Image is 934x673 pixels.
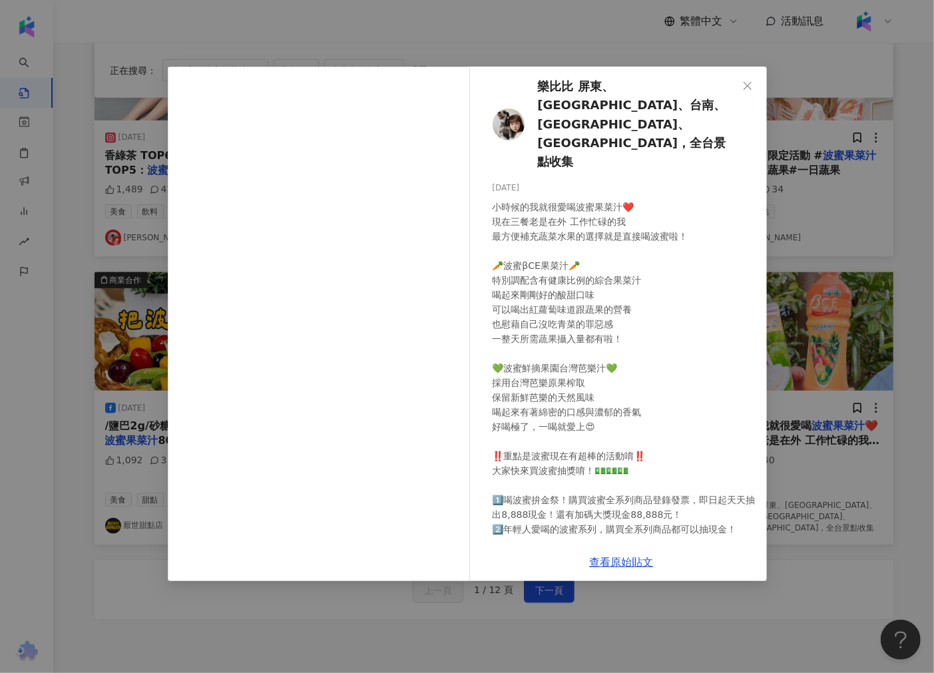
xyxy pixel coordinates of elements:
[493,182,756,194] div: [DATE]
[538,77,738,171] span: 樂比比 屏東、[GEOGRAPHIC_DATA]、台南、[GEOGRAPHIC_DATA]、[GEOGRAPHIC_DATA]，全台景點收集
[590,556,654,568] a: 查看原始貼文
[742,81,753,91] span: close
[493,109,525,140] img: KOL Avatar
[734,73,761,99] button: Close
[493,200,756,580] div: 小時候的我就很愛喝波蜜果菜汁❤️ 現在三餐老是在外 工作忙碌的我 最方便補充蔬菜水果的選擇就是直接喝波蜜啦！ 🥕波蜜βCE果菜汁🥕 特別調配含有健康比例的綜合果菜汁 喝起來剛剛好的酸甜口味 可以...
[493,77,738,171] a: KOL Avatar樂比比 屏東、[GEOGRAPHIC_DATA]、台南、[GEOGRAPHIC_DATA]、[GEOGRAPHIC_DATA]，全台景點收集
